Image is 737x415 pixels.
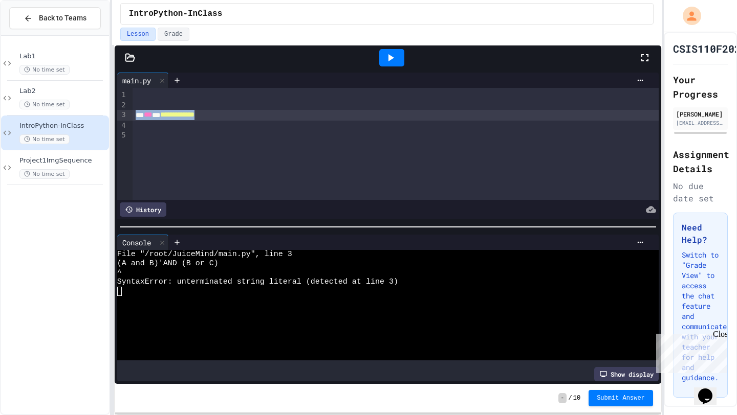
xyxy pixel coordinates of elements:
[19,169,70,179] span: No time set
[158,28,189,41] button: Grade
[676,119,725,127] div: [EMAIL_ADDRESS][DOMAIN_NAME]
[117,73,169,88] div: main.py
[19,156,107,165] span: Project1ImgSequence
[9,7,101,29] button: Back to Teams
[19,122,107,130] span: IntroPython-InClass
[673,73,728,101] h2: Your Progress
[19,134,70,144] span: No time set
[673,147,728,176] h2: Assignment Details
[589,390,653,406] button: Submit Answer
[39,13,86,24] span: Back to Teams
[117,235,169,250] div: Console
[117,90,127,100] div: 1
[682,221,719,246] h3: Need Help?
[682,250,719,383] p: Switch to "Grade View" to access the chat feature and communicate with your teacher for help and ...
[19,87,107,96] span: Lab2
[117,130,127,141] div: 5
[594,367,659,381] div: Show display
[129,8,222,20] span: IntroPython-InClass
[117,259,219,268] span: (A and B)'AND (B or C)
[694,374,727,405] iframe: chat widget
[117,110,127,120] div: 3
[569,394,572,402] span: /
[19,100,70,109] span: No time set
[676,109,725,119] div: [PERSON_NAME]
[558,393,566,403] span: -
[117,100,127,110] div: 2
[120,202,166,217] div: History
[19,65,70,75] span: No time set
[117,278,398,287] span: SyntaxError: unterminated string literal (detected at line 3)
[117,250,292,259] span: File "/root/JuiceMind/main.py", line 3
[117,75,156,86] div: main.py
[19,52,107,61] span: Lab1
[597,394,645,402] span: Submit Answer
[120,28,156,41] button: Lesson
[673,180,728,204] div: No due date set
[117,268,122,278] span: ^
[117,237,156,248] div: Console
[117,121,127,131] div: 4
[652,330,727,373] iframe: chat widget
[573,394,580,402] span: 10
[672,4,704,28] div: My Account
[4,4,71,65] div: Chat with us now!Close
